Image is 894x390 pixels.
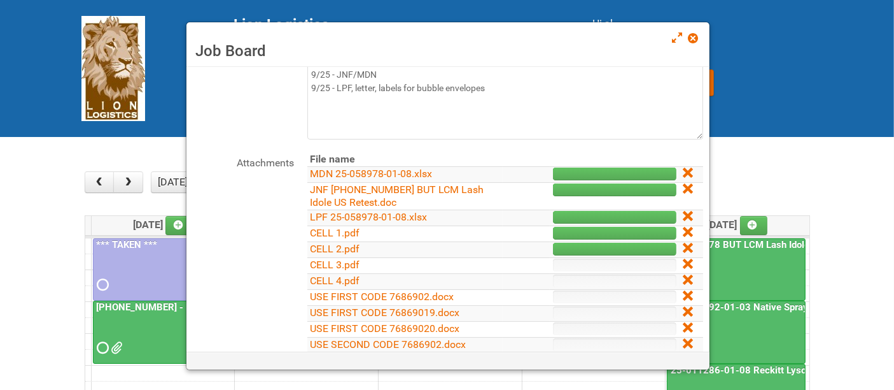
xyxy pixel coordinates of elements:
a: 25-058978 BUT LCM Lash Idole US / Retest [667,238,806,301]
span: Requested [97,343,106,352]
a: Lion Logistics [81,62,145,74]
a: CELL 1.pdf [311,227,360,239]
h3: Job Board [196,41,700,61]
div: Hi al, [593,16,813,31]
img: Lion Logistics [81,16,145,121]
a: USE FIRST CODE 76869020.docx [311,322,460,335]
a: Add an event [165,216,193,235]
a: USE FIRST CODE 7686902.docx [311,291,454,303]
textarea: holding slot for estimated n350 outgo 9/25 - JNF/MDN [307,50,703,140]
span: [DATE] [133,219,193,231]
span: MDN - 25-055556-01 (2).xlsx MDN - 25-055556-01.xlsx JNF - 25-055556-01.doc [111,343,120,352]
a: CELL 3.pdf [311,259,360,271]
button: [DATE] [151,171,194,193]
a: JNF [PHONE_NUMBER] BUT LCM Lash Idole US Retest.doc [311,184,484,208]
a: [PHONE_NUMBER] - Naked Reformulation [94,301,279,313]
span: Requested [97,280,106,289]
label: Attachments [193,152,295,171]
a: 25-058978 BUT LCM Lash Idole US / Retest [668,239,863,250]
a: CELL 2.pdf [311,243,360,255]
th: File name [307,152,503,167]
a: MDN 25-058978-01-08.xlsx [311,168,433,180]
a: USE SECOND CODE 7686902.docx [311,338,466,350]
a: LPF 25-058978-01-08.xlsx [311,211,428,223]
span: Lion Logistics [234,16,330,34]
a: USE FIRST CODE 76869019.docx [311,307,460,319]
a: Add an event [740,216,768,235]
div: [STREET_ADDRESS] [GEOGRAPHIC_DATA] tel: [PHONE_NUMBER] [234,16,561,106]
a: 25-047392-01-03 Native Spray Rapid Response [667,301,806,364]
a: CELL 4.pdf [311,275,360,287]
a: [PHONE_NUMBER] - Naked Reformulation [93,301,231,364]
a: 25-047392-01-03 Native Spray Rapid Response [668,301,882,313]
span: [DATE] [708,219,768,231]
